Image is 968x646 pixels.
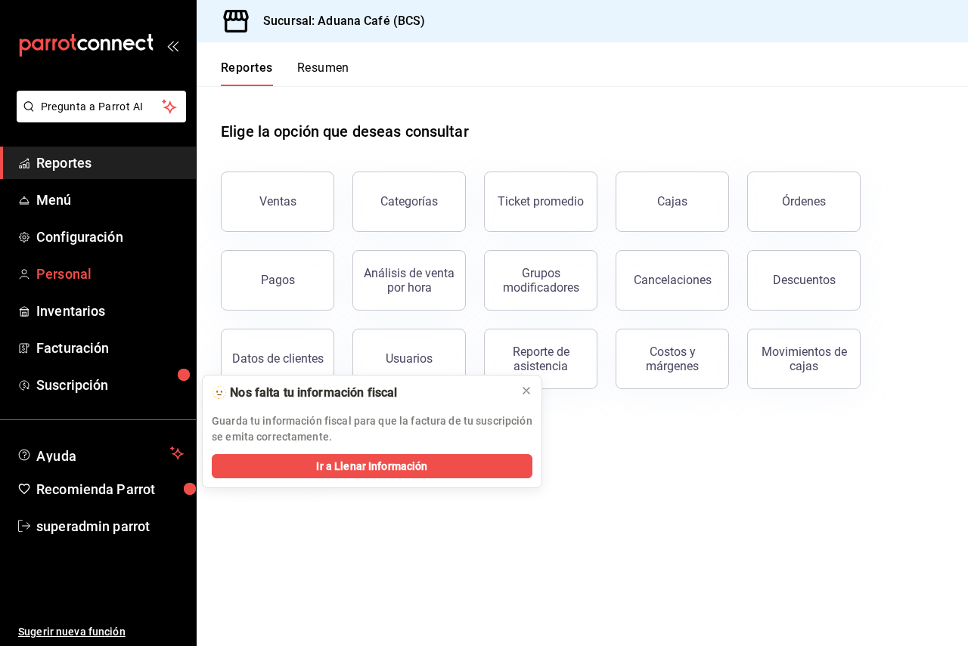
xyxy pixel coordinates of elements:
button: Categorías [352,172,466,232]
div: Grupos modificadores [494,266,588,295]
button: Ir a Llenar Información [212,454,532,478]
div: Cancelaciones [634,273,712,287]
a: Pregunta a Parrot AI [11,110,186,125]
span: Facturación [36,338,184,358]
a: Cajas [616,172,729,232]
button: Ticket promedio [484,172,597,232]
button: Costos y márgenes [616,329,729,389]
span: Menú [36,190,184,210]
span: Sugerir nueva función [18,624,184,640]
div: Análisis de venta por hora [362,266,456,295]
p: Guarda tu información fiscal para que la factura de tu suscripción se emita correctamente. [212,413,532,445]
span: Configuración [36,227,184,247]
button: Descuentos [747,250,861,311]
button: open_drawer_menu [166,39,178,51]
div: Datos de clientes [232,351,324,366]
h3: Sucursal: Aduana Café (BCS) [251,12,426,30]
button: Análisis de venta por hora [352,250,466,311]
div: Ventas [259,194,296,209]
button: Pagos [221,250,334,311]
div: Cajas [657,193,688,211]
span: Personal [36,264,184,284]
button: Reporte de asistencia [484,329,597,389]
button: Movimientos de cajas [747,329,861,389]
button: Datos de clientes [221,329,334,389]
button: Resumen [297,60,349,86]
button: Reportes [221,60,273,86]
div: Descuentos [773,273,836,287]
div: Usuarios [386,351,433,366]
div: 🫥 Nos falta tu información fiscal [212,385,508,401]
div: Movimientos de cajas [757,345,851,373]
div: Ticket promedio [498,194,584,209]
span: Ir a Llenar Información [316,459,427,474]
span: Inventarios [36,301,184,321]
span: Pregunta a Parrot AI [41,99,163,115]
div: Categorías [380,194,438,209]
div: navigation tabs [221,60,349,86]
button: Usuarios [352,329,466,389]
button: Cancelaciones [616,250,729,311]
button: Órdenes [747,172,861,232]
h1: Elige la opción que deseas consultar [221,120,469,143]
div: Costos y márgenes [625,345,719,373]
button: Ventas [221,172,334,232]
span: Ayuda [36,444,164,462]
span: superadmin parrot [36,516,184,536]
button: Grupos modificadores [484,250,597,311]
span: Suscripción [36,375,184,395]
div: Pagos [261,273,295,287]
span: Recomienda Parrot [36,479,184,499]
div: Órdenes [782,194,826,209]
div: Reporte de asistencia [494,345,588,373]
button: Pregunta a Parrot AI [17,91,186,122]
span: Reportes [36,153,184,173]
